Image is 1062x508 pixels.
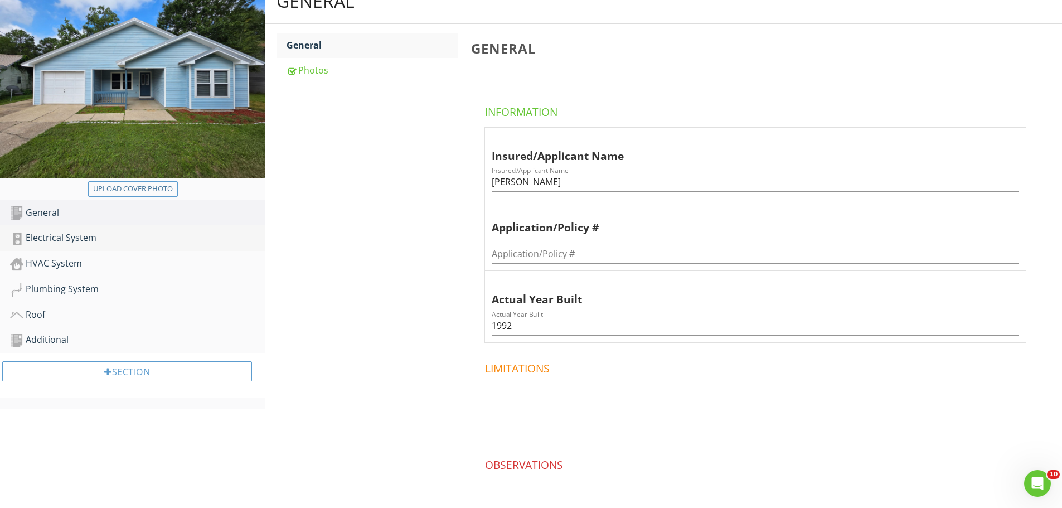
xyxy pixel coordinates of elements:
div: Plumbing System [10,282,265,297]
div: General [287,38,458,52]
div: Photos [287,64,458,77]
iframe: Intercom live chat [1024,470,1051,497]
div: Application/Policy # [492,204,992,236]
h4: Observations [485,453,1030,472]
div: Electrical System [10,231,265,245]
input: Application/Policy # [492,245,1019,263]
div: Actual Year Built [492,275,992,308]
h4: Information [485,100,1030,119]
div: Upload cover photo [93,183,173,195]
div: Insured/Applicant Name [492,132,992,165]
span: 10 [1047,470,1060,479]
h4: Limitations [485,357,1030,376]
input: Insured/Applicant Name [492,173,1019,191]
h3: General [471,41,1044,56]
div: Roof [10,308,265,322]
div: HVAC System [10,257,265,271]
button: Upload cover photo [88,181,178,197]
div: Additional [10,333,265,347]
input: Actual Year Built [492,317,1019,335]
div: Section [2,361,252,381]
div: General [10,206,265,220]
